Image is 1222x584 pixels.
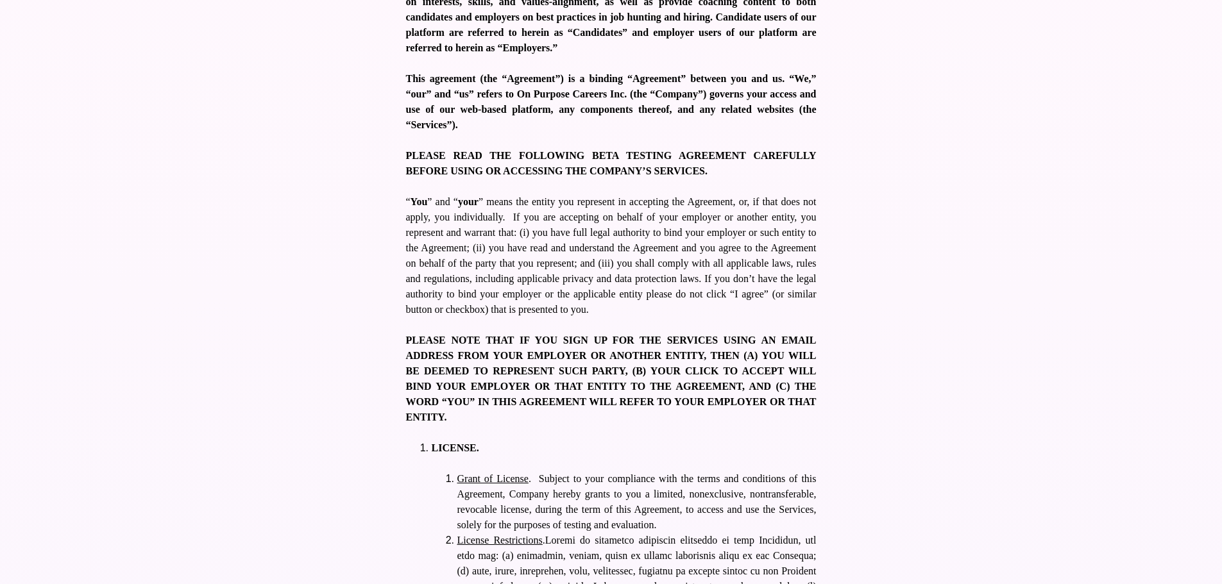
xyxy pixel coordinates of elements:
[411,196,428,207] strong: You
[406,335,817,422] strong: PLEASE NOTE THAT IF YOU SIGN UP FOR THE SERVICES USING AN EMAIL ADDRESS FROM YOUR EMPLOYER OR ANO...
[406,73,817,130] strong: This agreement (the “Agreement”) is a binding “Agreement” between you and us. “We,” “our” and “us...
[543,535,545,546] font: .
[406,196,411,207] font: “
[432,442,479,453] strong: LICENSE.
[457,473,529,484] u: Grant of License
[458,196,479,207] strong: your
[427,196,458,207] font: ” and “
[457,535,543,546] u: License Restrictions
[406,196,817,315] font: ” means the entity you represent in accepting the Agreement, or, if that does not apply, you indi...
[406,150,817,176] strong: PLEASE READ THE FOLLOWING BETA TESTING AGREEMENT CAREFULLY BEFORE USING OR ACCESSING THE COMPANY’...
[457,473,817,530] font: . Subject to your compliance with the terms and conditions of this Agreement, Company hereby gran...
